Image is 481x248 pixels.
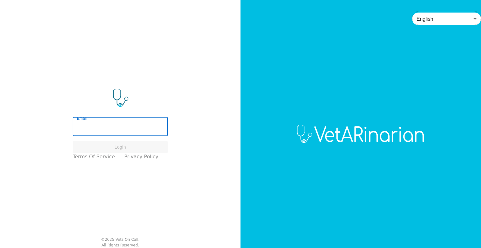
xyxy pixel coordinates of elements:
[292,125,429,144] img: Logo
[101,237,140,242] div: © 2025 Vets On Call.
[73,89,168,108] img: Logo
[73,153,115,161] a: Terms of Service
[101,242,139,248] div: All Rights Reserved.
[124,153,158,161] a: Privacy Policy
[412,10,481,28] div: English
